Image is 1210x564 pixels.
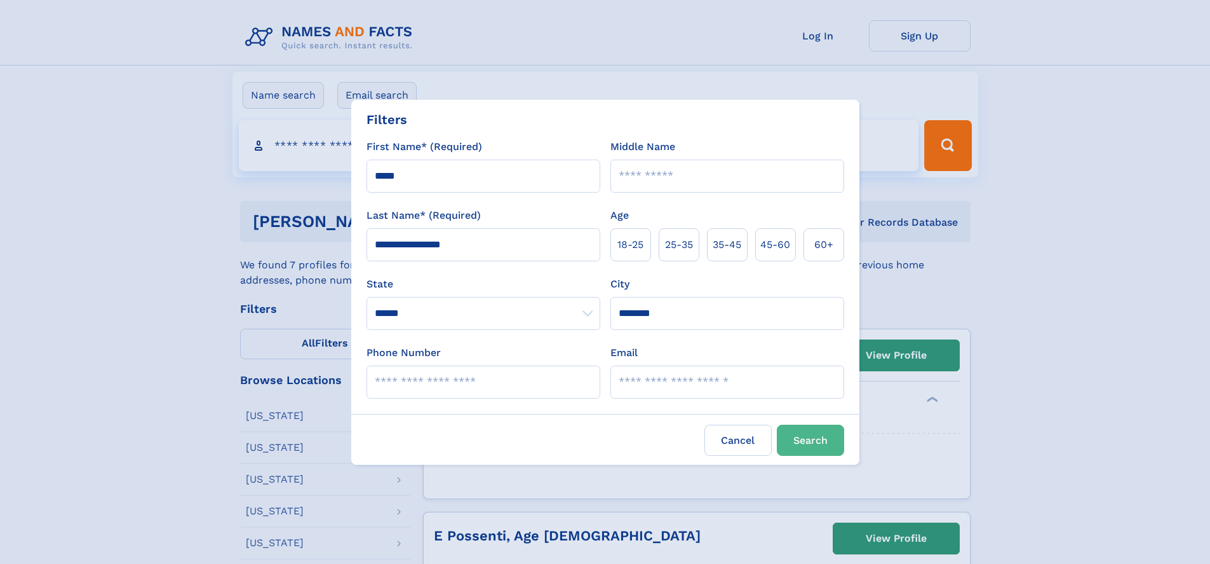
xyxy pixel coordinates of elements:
[366,345,441,361] label: Phone Number
[366,208,481,223] label: Last Name* (Required)
[814,237,833,252] span: 60+
[610,277,629,292] label: City
[610,139,675,155] label: Middle Name
[777,425,844,456] button: Search
[610,345,638,361] label: Email
[760,237,790,252] span: 45‑60
[366,277,600,292] label: State
[366,139,482,155] label: First Name* (Required)
[610,208,629,223] label: Age
[617,237,643,252] span: 18‑25
[665,237,693,252] span: 25‑35
[704,425,772,456] label: Cancel
[366,110,407,129] div: Filters
[713,237,741,252] span: 35‑45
